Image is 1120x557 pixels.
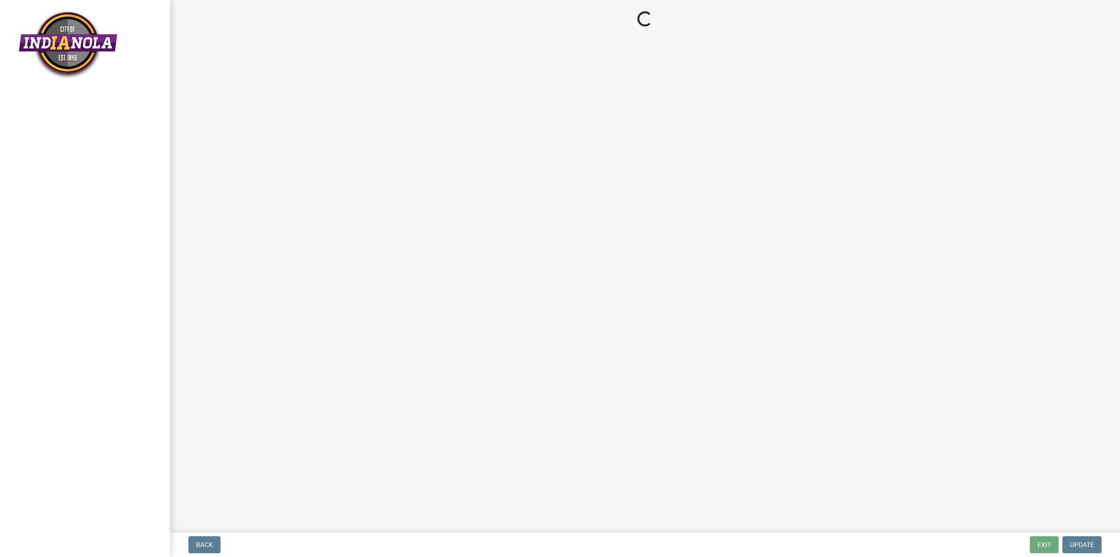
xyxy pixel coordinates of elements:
[1030,536,1059,553] button: Exit
[1070,541,1094,549] span: Update
[19,10,117,79] img: City of Indianola, Iowa
[188,536,221,553] button: Back
[1062,536,1102,553] button: Update
[196,541,213,549] span: Back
